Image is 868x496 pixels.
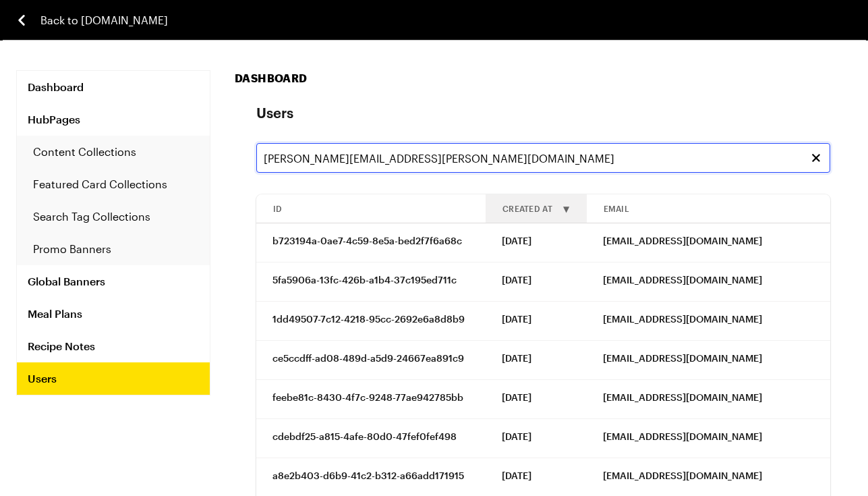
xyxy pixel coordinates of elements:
[603,273,762,287] span: [EMAIL_ADDRESS][DOMAIN_NAME]
[17,168,210,200] a: Featured Card Collections
[272,469,464,483] span: a8e2b403-d6b9-41c2-b312-a66add171915
[17,265,210,298] a: Global Banners
[272,234,462,248] span: b723194a-0ae7-4c59-8e5a-bed2f7f6a68c
[502,430,531,443] span: [DATE]
[563,203,570,214] span: ▼
[502,234,531,248] span: [DATE]
[272,391,463,404] span: feebe81c-8430-4f7c-9248-77ae942785bb
[17,71,210,103] a: Dashboard
[17,136,210,168] a: Content Collections
[603,469,762,483] span: [EMAIL_ADDRESS][DOMAIN_NAME]
[272,273,457,287] span: 5fa5906a-13fc-426b-a1b4-37c195ed711c
[502,312,531,326] span: [DATE]
[17,298,210,330] a: Meal Plans
[603,430,762,443] span: [EMAIL_ADDRESS][DOMAIN_NAME]
[272,352,464,365] span: ce5ccdff-ad08-489d-a5d9-24667ea891c9
[272,312,465,326] span: 1dd49507-7c12-4218-95cc-2692e6a8d8b9
[17,233,210,265] a: Promo Banners
[603,352,762,365] span: [EMAIL_ADDRESS][DOMAIN_NAME]
[272,430,457,443] span: cdebdf25-a815-4afe-80d0-47fef0fef498
[257,195,485,222] div: ID
[235,70,852,86] h1: Dashboard
[17,200,210,233] a: Search Tag Collections
[603,234,762,248] span: [EMAIL_ADDRESS][DOMAIN_NAME]
[809,150,823,165] button: Clear search
[17,362,210,395] a: Users
[502,273,531,287] span: [DATE]
[502,391,531,404] span: [DATE]
[486,195,586,222] button: Created At▼
[256,103,830,121] p: Users
[587,195,853,222] button: Email
[603,312,762,326] span: [EMAIL_ADDRESS][DOMAIN_NAME]
[603,391,762,404] span: [EMAIL_ADDRESS][DOMAIN_NAME]
[502,469,531,483] span: [DATE]
[17,103,210,136] a: HubPages
[40,12,168,28] span: Back to [DOMAIN_NAME]
[256,143,830,173] input: Search Email
[17,330,210,362] a: Recipe Notes
[502,352,531,365] span: [DATE]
